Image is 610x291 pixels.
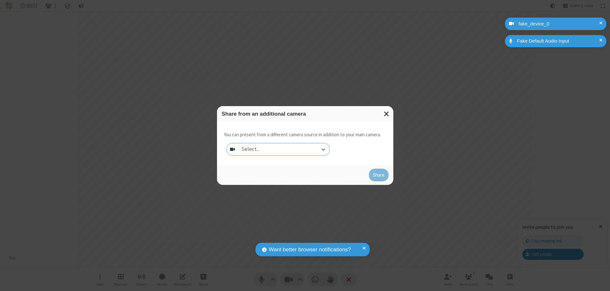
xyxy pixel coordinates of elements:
[515,37,602,45] div: Fake Default Audio Input
[222,111,389,117] h3: Share from an additional camera
[369,169,389,181] button: Share
[380,106,393,122] button: Close modal
[516,20,602,28] div: fake_device_0
[269,246,351,254] span: Want better browser notifications?
[224,131,381,139] p: You can present from a different camera source in addition to your main camera.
